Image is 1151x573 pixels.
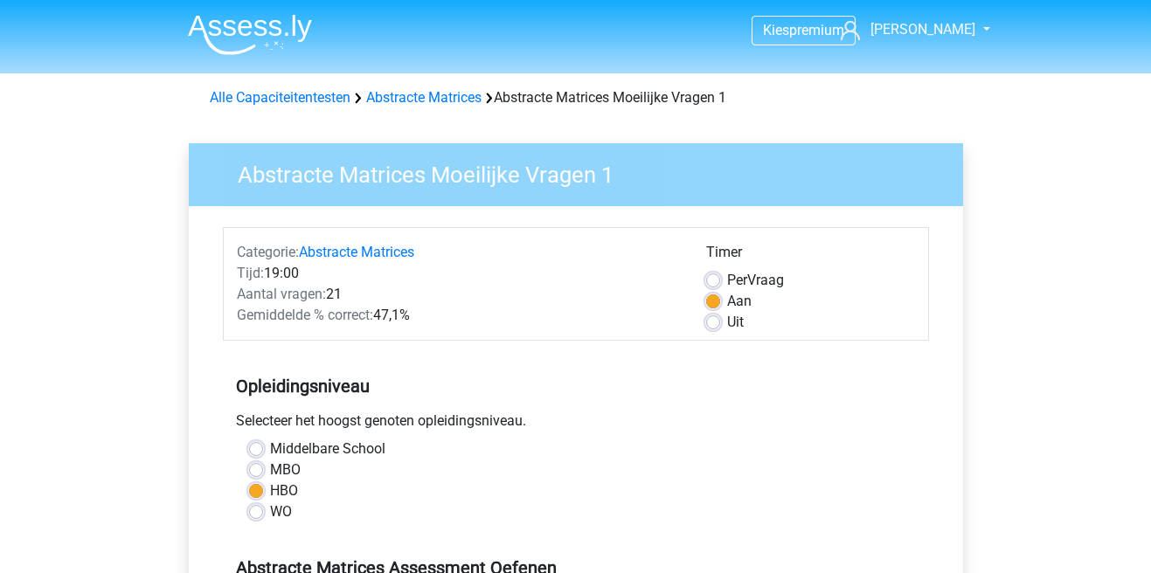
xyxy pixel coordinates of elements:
div: 47,1% [224,305,693,326]
span: premium [789,22,844,38]
div: 21 [224,284,693,305]
a: Alle Capaciteitentesten [210,89,350,106]
a: Kiespremium [752,18,855,42]
label: WO [270,501,292,522]
div: 19:00 [224,263,693,284]
a: [PERSON_NAME] [834,19,977,40]
label: HBO [270,480,298,501]
div: Abstracte Matrices Moeilijke Vragen 1 [203,87,949,108]
label: Vraag [727,270,784,291]
span: Aantal vragen: [237,286,326,302]
div: Timer [706,242,915,270]
span: Tijd: [237,265,264,281]
label: Uit [727,312,744,333]
label: Middelbare School [270,438,385,459]
span: Per [727,272,747,288]
h3: Abstracte Matrices Moeilijke Vragen 1 [217,155,950,189]
h5: Opleidingsniveau [236,369,916,404]
div: Selecteer het hoogst genoten opleidingsniveau. [223,411,929,438]
span: [PERSON_NAME] [870,21,975,38]
label: MBO [270,459,301,480]
label: Aan [727,291,752,312]
span: Kies [763,22,789,38]
span: Categorie: [237,244,299,260]
span: Gemiddelde % correct: [237,307,373,323]
a: Abstracte Matrices [366,89,482,106]
img: Assessly [188,14,312,55]
a: Abstracte Matrices [299,244,414,260]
